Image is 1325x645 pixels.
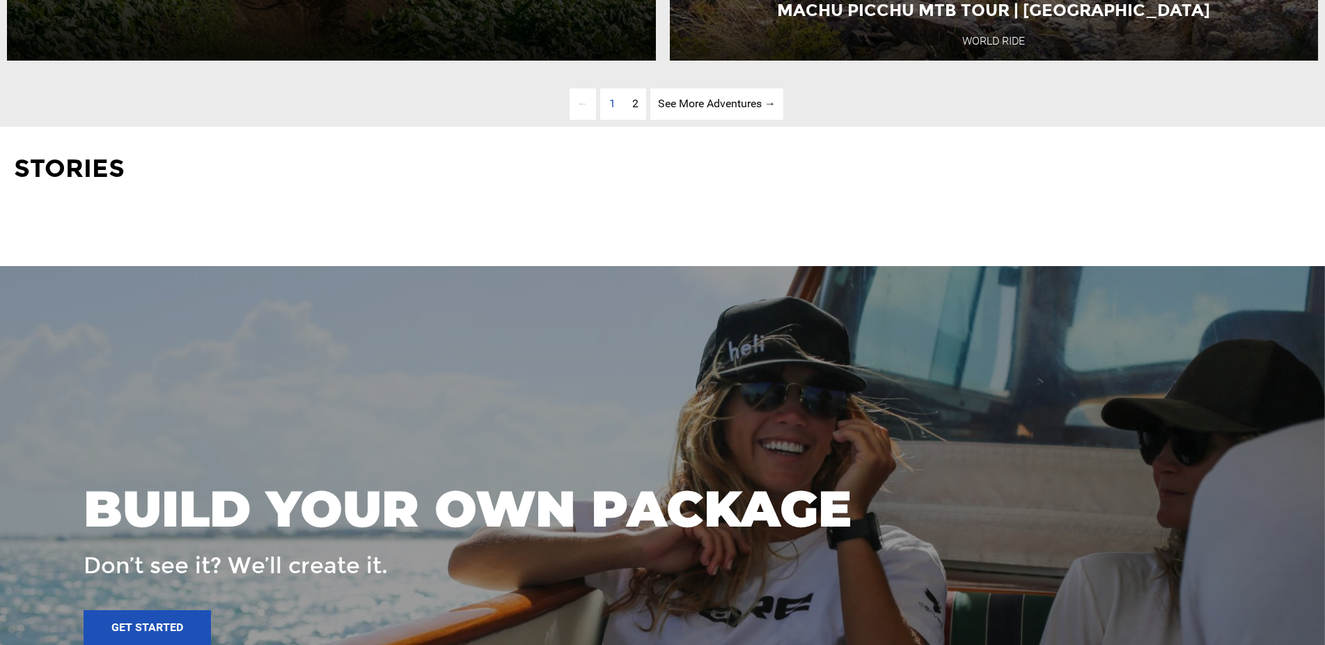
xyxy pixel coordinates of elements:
a: See More Adventures → page [650,88,783,120]
span: ← [570,88,596,120]
h3: BUILD YOUR OWN PACKAGE [84,481,852,536]
p: Don’t see it? We’ll create it. [84,550,852,582]
ul: Pagination [542,88,783,120]
span: 2 [632,97,638,110]
p: Stories [14,151,1311,187]
span: 1 [602,88,623,120]
a: Get started [84,610,211,645]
